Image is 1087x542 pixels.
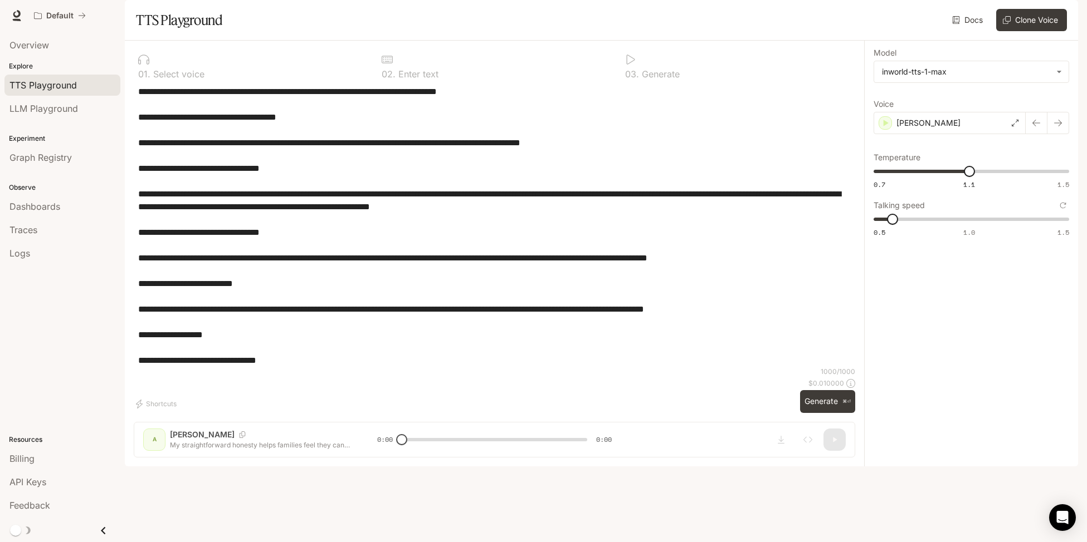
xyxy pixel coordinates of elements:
p: $ 0.010000 [808,378,844,388]
p: Default [46,11,74,21]
p: [PERSON_NAME] [896,117,961,129]
p: Select voice [150,70,204,78]
div: inworld-tts-1-max [874,61,1069,82]
p: 0 3 . [625,70,639,78]
span: 0.5 [874,228,885,237]
p: 1000 / 1000 [821,367,855,376]
p: Temperature [874,154,920,161]
button: Generate⌘⏎ [800,390,855,413]
h1: TTS Playground [136,9,222,31]
div: inworld-tts-1-max [882,66,1051,77]
p: ⌘⏎ [842,398,851,405]
div: Open Intercom Messenger [1049,504,1076,531]
p: 0 1 . [138,70,150,78]
p: Generate [639,70,680,78]
button: Clone Voice [996,9,1067,31]
a: Docs [950,9,987,31]
button: All workspaces [29,4,91,27]
button: Shortcuts [134,395,181,413]
span: 1.5 [1057,228,1069,237]
button: Reset to default [1057,199,1069,211]
p: Talking speed [874,201,925,209]
span: 1.1 [963,180,975,189]
p: Voice [874,100,894,108]
p: Model [874,49,896,57]
span: 1.0 [963,228,975,237]
span: 1.5 [1057,180,1069,189]
p: 0 2 . [382,70,396,78]
span: 0.7 [874,180,885,189]
p: Enter text [396,70,438,78]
